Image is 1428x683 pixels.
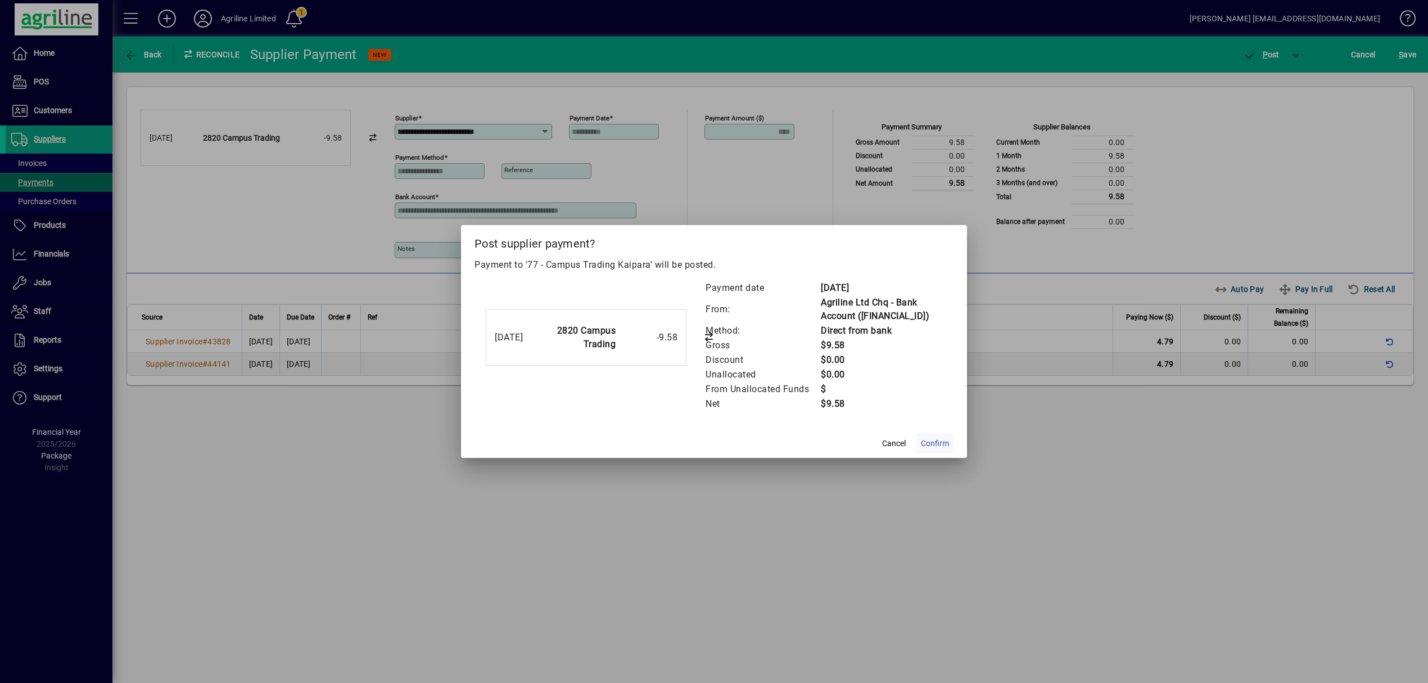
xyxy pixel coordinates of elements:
[705,367,820,382] td: Unallocated
[820,338,942,353] td: $9.58
[820,382,942,397] td: $
[820,367,942,382] td: $0.00
[705,281,820,295] td: Payment date
[705,323,820,338] td: Method:
[705,382,820,397] td: From Unallocated Funds
[820,295,942,323] td: Agriline Ltd Chq - Bank Account ([FINANCIAL_ID])
[916,433,953,453] button: Confirm
[461,225,967,258] h2: Post supplier payment?
[705,338,820,353] td: Gross
[921,438,949,450] span: Confirm
[820,397,942,411] td: $9.58
[475,258,953,272] p: Payment to '77 - Campus Trading Kaipara' will be posted.
[557,325,616,349] strong: 2820 Campus Trading
[820,323,942,338] td: Direct from bank
[705,397,820,411] td: Net
[820,281,942,295] td: [DATE]
[882,438,906,450] span: Cancel
[495,331,531,344] div: [DATE]
[705,295,820,323] td: From:
[876,433,912,453] button: Cancel
[621,331,677,344] div: -9.58
[820,353,942,367] td: $0.00
[705,353,820,367] td: Discount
